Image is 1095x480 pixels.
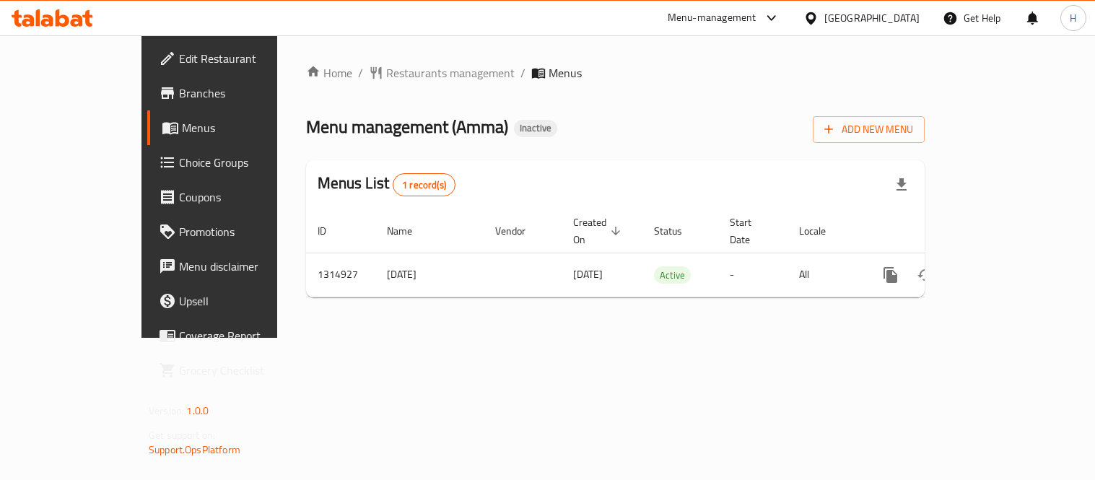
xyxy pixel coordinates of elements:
span: Name [387,222,431,240]
button: Add New Menu [813,116,925,143]
a: Choice Groups [147,145,324,180]
td: All [788,253,862,297]
span: 1.0.0 [186,401,209,420]
th: Actions [862,209,1024,253]
a: Restaurants management [369,64,515,82]
div: Total records count [393,173,455,196]
td: 1314927 [306,253,375,297]
div: Menu-management [668,9,756,27]
a: Support.OpsPlatform [149,440,240,459]
a: Upsell [147,284,324,318]
button: more [873,258,908,292]
a: Coverage Report [147,318,324,353]
span: Menu management ( Amma ) [306,110,508,143]
table: enhanced table [306,209,1024,297]
h2: Menus List [318,173,455,196]
span: Upsell [179,292,313,310]
div: Export file [884,167,919,202]
span: Locale [799,222,845,240]
a: Menu disclaimer [147,249,324,284]
li: / [520,64,525,82]
span: Created On [573,214,625,248]
a: Branches [147,76,324,110]
span: [DATE] [573,265,603,284]
span: Active [654,267,691,284]
span: Vendor [495,222,544,240]
span: Add New Menu [824,121,913,139]
a: Menus [147,110,324,145]
li: / [358,64,363,82]
a: Edit Restaurant [147,41,324,76]
span: Edit Restaurant [179,50,313,67]
span: Coupons [179,188,313,206]
td: [DATE] [375,253,484,297]
span: Inactive [514,122,557,134]
span: ID [318,222,345,240]
span: H [1070,10,1076,26]
span: Start Date [730,214,770,248]
span: Choice Groups [179,154,313,171]
span: Promotions [179,223,313,240]
div: Inactive [514,120,557,137]
span: Menus [182,119,313,136]
a: Home [306,64,352,82]
a: Coupons [147,180,324,214]
td: - [718,253,788,297]
button: Change Status [908,258,943,292]
span: Restaurants management [386,64,515,82]
div: Active [654,266,691,284]
span: Menus [549,64,582,82]
div: [GEOGRAPHIC_DATA] [824,10,920,26]
span: Grocery Checklist [179,362,313,379]
a: Grocery Checklist [147,353,324,388]
a: Promotions [147,214,324,249]
span: Coverage Report [179,327,313,344]
span: Status [654,222,701,240]
span: Branches [179,84,313,102]
nav: breadcrumb [306,64,925,82]
span: Menu disclaimer [179,258,313,275]
span: 1 record(s) [393,178,455,192]
span: Get support on: [149,426,215,445]
span: Version: [149,401,184,420]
